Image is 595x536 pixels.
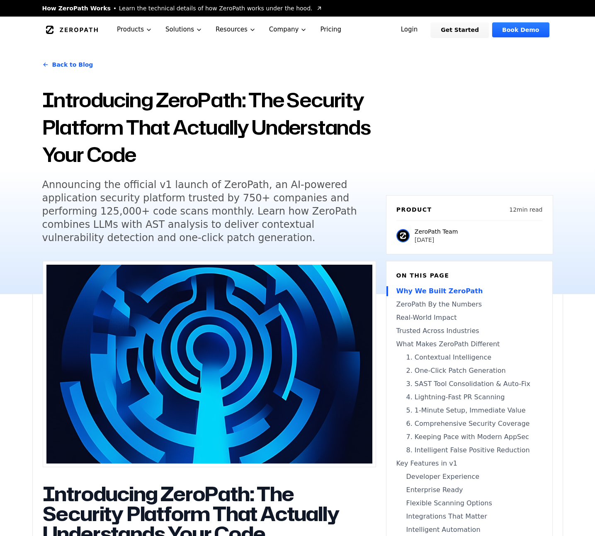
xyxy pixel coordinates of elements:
[396,485,542,495] a: Enterprise Ready
[42,4,111,12] span: How ZeroPath Works
[396,286,542,296] a: Why We Built ZeroPath
[46,265,372,464] img: Introducing ZeroPath: The Security Platform That Actually Understands Your Code
[159,17,209,43] button: Solutions
[431,22,489,37] a: Get Started
[396,392,542,402] a: 4. Lightning-Fast PR Scanning
[110,17,159,43] button: Products
[42,4,323,12] a: How ZeroPath WorksLearn the technical details of how ZeroPath works under the hood.
[396,432,542,442] a: 7. Keeping Pace with Modern AppSec
[396,326,542,336] a: Trusted Across Industries
[313,17,348,43] a: Pricing
[396,271,542,280] h6: On this page
[396,525,542,535] a: Intelligent Automation
[396,229,410,242] img: ZeroPath Team
[396,339,542,349] a: What Makes ZeroPath Different
[415,227,458,236] p: ZeroPath Team
[396,498,542,508] a: Flexible Scanning Options
[396,472,542,482] a: Developer Experience
[396,419,542,429] a: 6. Comprehensive Security Coverage
[415,236,458,244] p: [DATE]
[42,53,93,76] a: Back to Blog
[396,313,542,323] a: Real-World Impact
[509,205,542,214] p: 12 min read
[492,22,549,37] a: Book Demo
[396,205,432,214] h6: Product
[396,445,542,455] a: 8. Intelligent False Positive Reduction
[396,299,542,309] a: ZeroPath By the Numbers
[396,406,542,415] a: 5. 1-Minute Setup, Immediate Value
[396,512,542,522] a: Integrations That Matter
[396,379,542,389] a: 3. SAST Tool Consolidation & Auto-Fix
[391,22,428,37] a: Login
[42,86,376,168] h1: Introducing ZeroPath: The Security Platform That Actually Understands Your Code
[262,17,314,43] button: Company
[32,17,563,43] nav: Global
[396,366,542,376] a: 2. One-Click Patch Generation
[42,178,361,244] h5: Announcing the official v1 launch of ZeroPath, an AI-powered application security platform truste...
[396,353,542,362] a: 1. Contextual Intelligence
[119,4,313,12] span: Learn the technical details of how ZeroPath works under the hood.
[209,17,262,43] button: Resources
[396,459,542,468] a: Key Features in v1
